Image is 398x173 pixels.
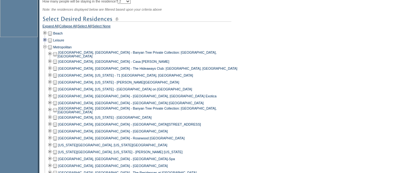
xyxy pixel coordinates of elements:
[58,122,201,126] a: [GEOGRAPHIC_DATA], [GEOGRAPHIC_DATA] - [GEOGRAPHIC_DATA][STREET_ADDRESS]
[53,31,63,35] a: Beach
[58,106,216,114] a: [GEOGRAPHIC_DATA], [GEOGRAPHIC_DATA] - Banyan Tree Private Collection: [GEOGRAPHIC_DATA], [GEOGRA...
[58,164,168,168] a: [GEOGRAPHIC_DATA], [GEOGRAPHIC_DATA] - [GEOGRAPHIC_DATA]
[58,157,175,161] a: [GEOGRAPHIC_DATA], [GEOGRAPHIC_DATA] - [GEOGRAPHIC_DATA]-Spa
[58,101,204,105] a: [GEOGRAPHIC_DATA], [GEOGRAPHIC_DATA] - [GEOGRAPHIC_DATA] [GEOGRAPHIC_DATA]
[58,73,193,77] a: [GEOGRAPHIC_DATA], [US_STATE] - 71 [GEOGRAPHIC_DATA], [GEOGRAPHIC_DATA]
[58,150,182,154] a: [US_STATE][GEOGRAPHIC_DATA], [US_STATE] - [PERSON_NAME] [US_STATE]
[53,45,72,49] a: Metropolitan
[42,24,242,30] div: | | |
[92,24,110,30] a: Select None
[58,143,167,147] a: [US_STATE][GEOGRAPHIC_DATA], [US_STATE][GEOGRAPHIC_DATA]
[42,8,162,11] span: Note: the residences displayed below are filtered based upon your criteria above
[42,24,58,30] a: Expand All
[58,51,216,58] a: [GEOGRAPHIC_DATA], [GEOGRAPHIC_DATA] - Banyan Tree Private Collection: [GEOGRAPHIC_DATA], [GEOGRA...
[59,24,77,30] a: Collapse All
[58,129,168,133] a: [GEOGRAPHIC_DATA], [GEOGRAPHIC_DATA] - [GEOGRAPHIC_DATA]
[58,87,192,91] a: [GEOGRAPHIC_DATA], [US_STATE] - [GEOGRAPHIC_DATA] on [GEOGRAPHIC_DATA]
[58,60,169,63] a: [GEOGRAPHIC_DATA], [GEOGRAPHIC_DATA] - Casa [PERSON_NAME]
[58,67,237,70] a: [GEOGRAPHIC_DATA], [GEOGRAPHIC_DATA] - The Hideaways Club: [GEOGRAPHIC_DATA], [GEOGRAPHIC_DATA]
[58,116,152,119] a: [GEOGRAPHIC_DATA], [US_STATE] - [GEOGRAPHIC_DATA]
[78,24,92,30] a: Select All
[58,136,184,140] a: [GEOGRAPHIC_DATA], [GEOGRAPHIC_DATA] - Rosewood [GEOGRAPHIC_DATA]
[58,94,216,98] a: [GEOGRAPHIC_DATA], [GEOGRAPHIC_DATA] - [GEOGRAPHIC_DATA], [GEOGRAPHIC_DATA] Exotica
[53,38,64,42] a: Leisure
[58,80,179,84] a: [GEOGRAPHIC_DATA], [US_STATE] - [PERSON_NAME][GEOGRAPHIC_DATA]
